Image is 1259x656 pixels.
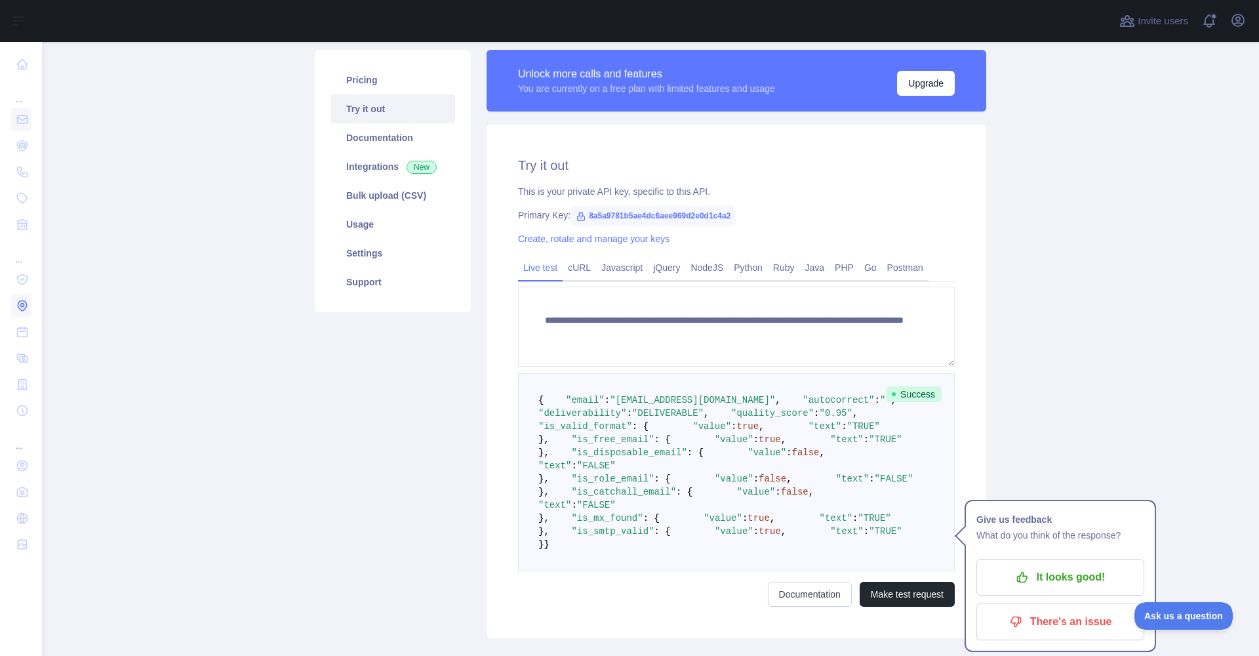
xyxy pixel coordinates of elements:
[596,257,648,278] a: Javascript
[803,395,874,405] span: "autocorrect"
[577,461,616,471] span: "FALSE"
[571,447,687,458] span: "is_disposable_email"
[976,527,1144,543] p: What do you think of the response?
[518,82,775,95] div: You are currently on a free plan with limited features and usage
[563,257,596,278] a: cURL
[632,421,649,432] span: : {
[330,123,455,152] a: Documentation
[820,513,852,523] span: "text"
[10,425,31,451] div: ...
[1117,10,1191,31] button: Invite users
[571,513,643,523] span: "is_mx_found"
[687,447,704,458] span: : {
[570,206,736,226] span: 8a5a9781b5ae4dc6aee969d2e0d1c4a2
[864,526,869,537] span: :
[742,513,748,523] span: :
[538,487,550,497] span: },
[781,434,786,445] span: ,
[830,434,863,445] span: "text"
[654,474,670,484] span: : {
[518,185,955,198] div: This is your private API key, specific to this API.
[737,487,776,497] span: "value"
[759,526,781,537] span: true
[1134,602,1233,630] iframe: Toggle Customer Support
[753,474,759,484] span: :
[685,257,729,278] a: NodeJS
[538,539,544,550] span: }
[800,257,830,278] a: Java
[729,257,768,278] a: Python
[330,181,455,210] a: Bulk upload (CSV)
[830,526,863,537] span: "text"
[538,474,550,484] span: },
[820,447,825,458] span: ,
[809,487,814,497] span: ,
[704,408,709,419] span: ,
[330,152,455,181] a: Integrations New
[538,500,571,510] span: "text"
[748,513,770,523] span: true
[836,474,869,484] span: "text"
[654,434,670,445] span: : {
[875,395,880,405] span: :
[814,408,819,419] span: :
[518,66,775,82] div: Unlock more calls and features
[859,257,882,278] a: Go
[792,447,820,458] span: false
[759,421,764,432] span: ,
[775,395,780,405] span: ,
[538,461,571,471] span: "text"
[869,526,902,537] span: "TRUE"
[538,408,626,419] span: "deliverability"
[610,395,775,405] span: "[EMAIL_ADDRESS][DOMAIN_NAME]"
[869,434,902,445] span: "TRUE"
[518,209,955,222] div: Primary Key:
[809,421,841,432] span: "text"
[571,461,576,471] span: :
[976,512,1144,527] h1: Give us feedback
[731,421,736,432] span: :
[330,210,455,239] a: Usage
[768,257,800,278] a: Ruby
[781,526,786,537] span: ,
[571,474,654,484] span: "is_role_email"
[571,500,576,510] span: :
[852,513,858,523] span: :
[1138,14,1188,29] span: Invite users
[820,408,852,419] span: "0.95"
[518,156,955,174] h2: Try it out
[875,474,913,484] span: "FALSE"
[753,434,759,445] span: :
[786,447,791,458] span: :
[330,268,455,297] a: Support
[10,79,31,105] div: ...
[753,526,759,537] span: :
[544,539,549,550] span: }
[571,526,654,537] span: "is_smtp_valid"
[518,257,563,278] a: Live test
[571,487,676,497] span: "is_catchall_email"
[330,239,455,268] a: Settings
[538,526,550,537] span: },
[605,395,610,405] span: :
[538,434,550,445] span: },
[538,513,550,523] span: },
[847,421,880,432] span: "TRUE"
[715,526,753,537] span: "value"
[897,71,955,96] button: Upgrade
[786,474,791,484] span: ,
[407,161,437,174] span: New
[538,447,550,458] span: },
[829,257,859,278] a: PHP
[748,447,786,458] span: "value"
[704,513,742,523] span: "value"
[736,421,759,432] span: true
[768,582,852,607] a: Documentation
[864,434,869,445] span: :
[858,513,890,523] span: "TRUE"
[566,395,605,405] span: "email"
[626,408,631,419] span: :
[538,395,544,405] span: {
[643,513,660,523] span: : {
[759,434,781,445] span: true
